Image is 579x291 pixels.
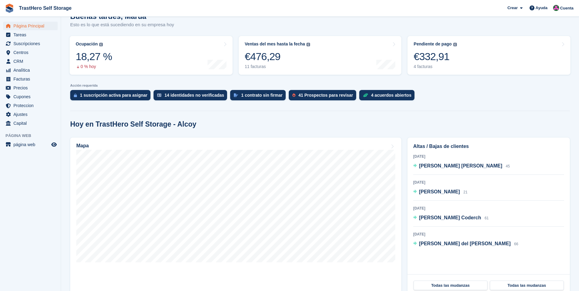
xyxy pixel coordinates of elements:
[239,36,402,75] a: Ventas del mes hasta la fecha €476,29 11 facturas
[3,57,58,66] a: menu
[560,5,574,11] span: Cuenta
[13,140,50,149] span: página web
[289,90,359,103] a: 41 Prospectos para revisar
[414,41,451,47] div: Pendiente de pago
[245,64,310,69] div: 11 facturas
[413,188,468,196] a: [PERSON_NAME] 21
[80,93,147,98] div: 1 suscripción activa para asignar
[13,101,50,110] span: Proteccion
[3,92,58,101] a: menu
[292,93,295,97] img: prospect-51fa495bee0391a8d652442698ab0144808aea92771e9ea1ae160a38d050c398.svg
[413,162,510,170] a: [PERSON_NAME] [PERSON_NAME] 45
[419,189,460,194] span: [PERSON_NAME]
[414,281,487,290] a: Todas las mudanzas
[413,232,564,237] div: [DATE]
[13,57,50,66] span: CRM
[413,206,564,211] div: [DATE]
[13,31,50,39] span: Tareas
[74,93,77,97] img: active_subscription_to_allocate_icon-d502201f5373d7db506a760aba3b589e785aa758c864c3986d89f69b8ff3...
[241,93,282,98] div: 1 contrato sin firmar
[13,66,50,74] span: Analítica
[413,143,564,150] h2: Altas / Bajas de clientes
[419,241,511,246] span: [PERSON_NAME] del [PERSON_NAME]
[76,41,98,47] div: Ocupación
[13,84,50,92] span: Precios
[13,92,50,101] span: Cupones
[407,36,570,75] a: Pendiente de pago €332,91 4 facturas
[3,31,58,39] a: menu
[157,93,161,97] img: verify_identity-adf6edd0f0f0b5bbfe63781bf79b02c33cf7c696d77639b501bdc392416b5a36.svg
[99,43,103,46] img: icon-info-grey-7440780725fd019a000dd9b08b2336e03edf1995a4989e88bcd33f0948082b44.svg
[485,216,489,220] span: 61
[230,90,288,103] a: 1 contrato sin firmar
[419,163,502,168] span: [PERSON_NAME] [PERSON_NAME]
[76,64,112,69] div: 0 % hoy
[70,21,174,28] p: Esto es lo que está sucediendo en su empresa hoy
[234,93,238,97] img: contract_signature_icon-13c848040528278c33f63329250d36e43548de30e8caae1d1a13099fd9432cc5.svg
[514,242,518,246] span: 66
[3,110,58,119] a: menu
[359,90,418,103] a: 4 acuerdos abiertos
[3,119,58,128] a: menu
[490,281,564,290] a: Todas las mudanzas
[419,215,481,220] span: [PERSON_NAME] Coderch
[506,164,510,168] span: 45
[13,22,50,30] span: Página Principal
[13,119,50,128] span: Capital
[413,180,564,185] div: [DATE]
[413,240,518,248] a: [PERSON_NAME] del [PERSON_NAME] 66
[371,93,411,98] div: 4 acuerdos abiertos
[70,36,233,75] a: Ocupación 18,27 % 0 % hoy
[13,48,50,57] span: Centros
[3,22,58,30] a: menu
[3,39,58,48] a: menu
[70,84,570,88] p: Acción requerida
[553,5,559,11] img: Marua Grioui
[70,90,154,103] a: 1 suscripción activa para asignar
[245,50,310,63] div: €476,29
[536,5,548,11] span: Ayuda
[414,50,457,63] div: €332,91
[363,93,368,97] img: deal-1b604bf984904fb50ccaf53a9ad4b4a5d6e5aea283cecdc64d6e3604feb123c2.svg
[5,4,14,13] img: stora-icon-8386f47178a22dfd0bd8f6a31ec36ba5ce8667c1dd55bd0f319d3a0aa187defe.svg
[154,90,230,103] a: 14 identidades no verificadas
[16,3,74,13] a: TrastHero Self Storage
[3,84,58,92] a: menu
[50,141,58,148] a: Vista previa de la tienda
[3,140,58,149] a: menú
[13,39,50,48] span: Suscripciones
[413,154,564,159] div: [DATE]
[413,214,489,222] a: [PERSON_NAME] Coderch 61
[5,133,61,139] span: Página web
[3,75,58,83] a: menu
[299,93,353,98] div: 41 Prospectos para revisar
[13,75,50,83] span: Facturas
[70,120,196,128] h2: Hoy en TrastHero Self Storage - Alcoy
[453,43,457,46] img: icon-info-grey-7440780725fd019a000dd9b08b2336e03edf1995a4989e88bcd33f0948082b44.svg
[245,41,305,47] div: Ventas del mes hasta la fecha
[13,110,50,119] span: Ajustes
[165,93,224,98] div: 14 identidades no verificadas
[3,66,58,74] a: menu
[306,43,310,46] img: icon-info-grey-7440780725fd019a000dd9b08b2336e03edf1995a4989e88bcd33f0948082b44.svg
[3,101,58,110] a: menu
[463,190,467,194] span: 21
[76,143,89,149] h2: Mapa
[76,50,112,63] div: 18,27 %
[507,5,518,11] span: Crear
[3,48,58,57] a: menu
[414,64,457,69] div: 4 facturas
